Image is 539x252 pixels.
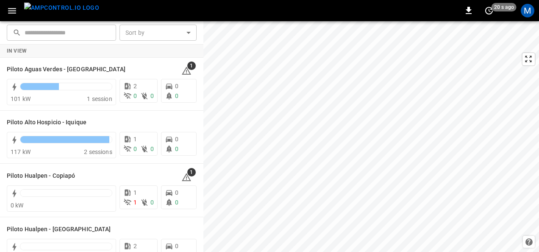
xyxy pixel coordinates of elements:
[24,3,99,13] img: ampcontrol.io logo
[187,168,196,176] span: 1
[7,65,125,74] h6: Piloto Aguas Verdes - Antofagasta
[175,189,178,196] span: 0
[133,189,137,196] span: 1
[11,202,24,209] span: 0 kW
[175,243,178,249] span: 0
[84,148,112,155] span: 2 sessions
[7,171,75,181] h6: Piloto Hualpen - Copiapó
[150,146,154,152] span: 0
[11,148,31,155] span: 117 kW
[175,146,178,152] span: 0
[133,92,137,99] span: 0
[133,146,137,152] span: 0
[492,3,517,11] span: 20 s ago
[7,225,111,234] h6: Piloto Hualpen - Santiago
[482,4,496,17] button: set refresh interval
[175,92,178,99] span: 0
[521,4,534,17] div: profile-icon
[203,21,539,252] canvas: Map
[133,136,137,143] span: 1
[7,48,27,54] strong: In View
[133,199,137,206] span: 1
[133,243,137,249] span: 2
[175,136,178,143] span: 0
[187,62,196,70] span: 1
[150,92,154,99] span: 0
[150,199,154,206] span: 0
[11,95,31,102] span: 101 kW
[175,199,178,206] span: 0
[133,83,137,90] span: 2
[175,83,178,90] span: 0
[87,95,112,102] span: 1 session
[7,118,86,127] h6: Piloto Alto Hospicio - Iquique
